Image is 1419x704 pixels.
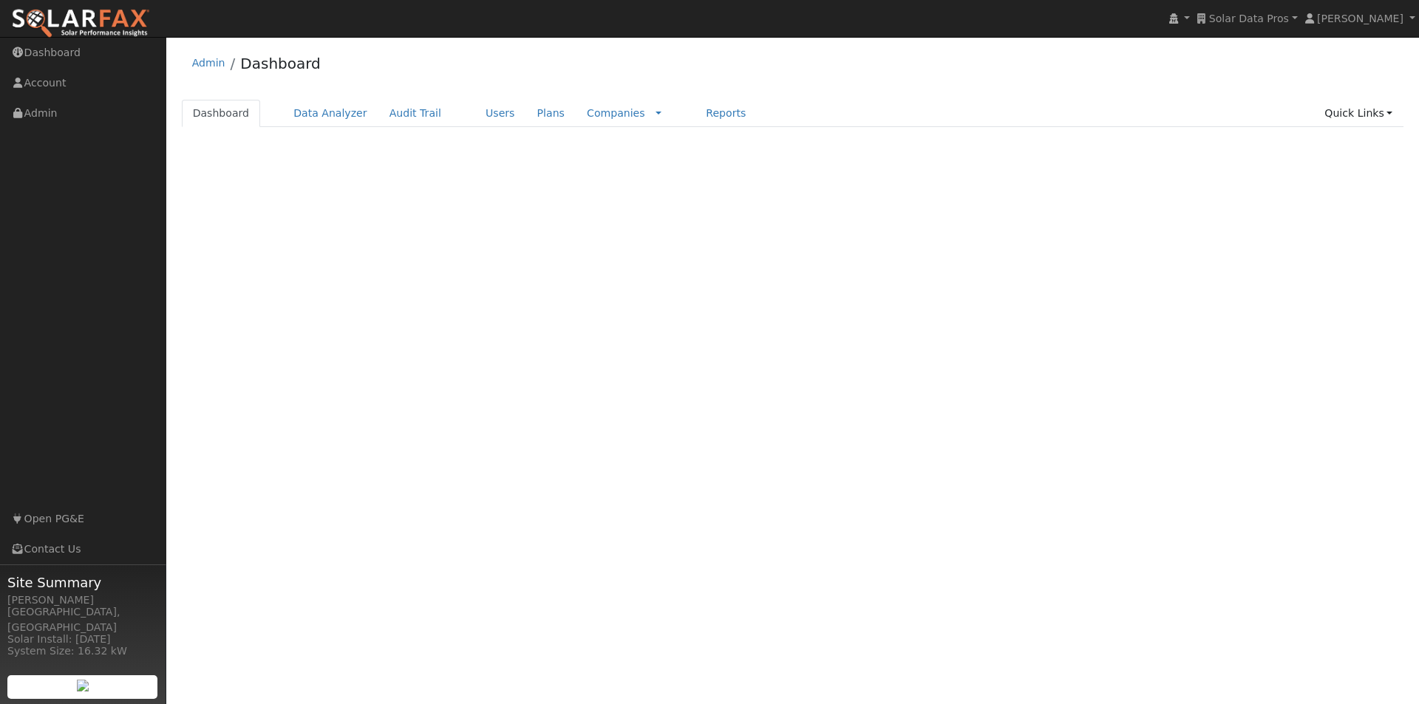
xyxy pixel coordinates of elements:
img: retrieve [77,680,89,691]
a: Users [474,100,526,127]
span: [PERSON_NAME] [1317,13,1403,24]
span: Site Summary [7,573,158,592]
a: Reports [695,100,757,127]
a: Plans [526,100,576,127]
a: Admin [192,57,225,69]
div: Solar Install: [DATE] [7,632,158,647]
a: Audit Trail [378,100,452,127]
img: SolarFax [11,8,150,39]
a: Dashboard [182,100,261,127]
a: Dashboard [240,55,321,72]
a: Quick Links [1313,100,1403,127]
div: System Size: 16.32 kW [7,643,158,659]
div: [GEOGRAPHIC_DATA], [GEOGRAPHIC_DATA] [7,604,158,635]
span: Solar Data Pros [1209,13,1289,24]
a: Data Analyzer [282,100,378,127]
a: Companies [587,107,645,119]
div: [PERSON_NAME] [7,592,158,608]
